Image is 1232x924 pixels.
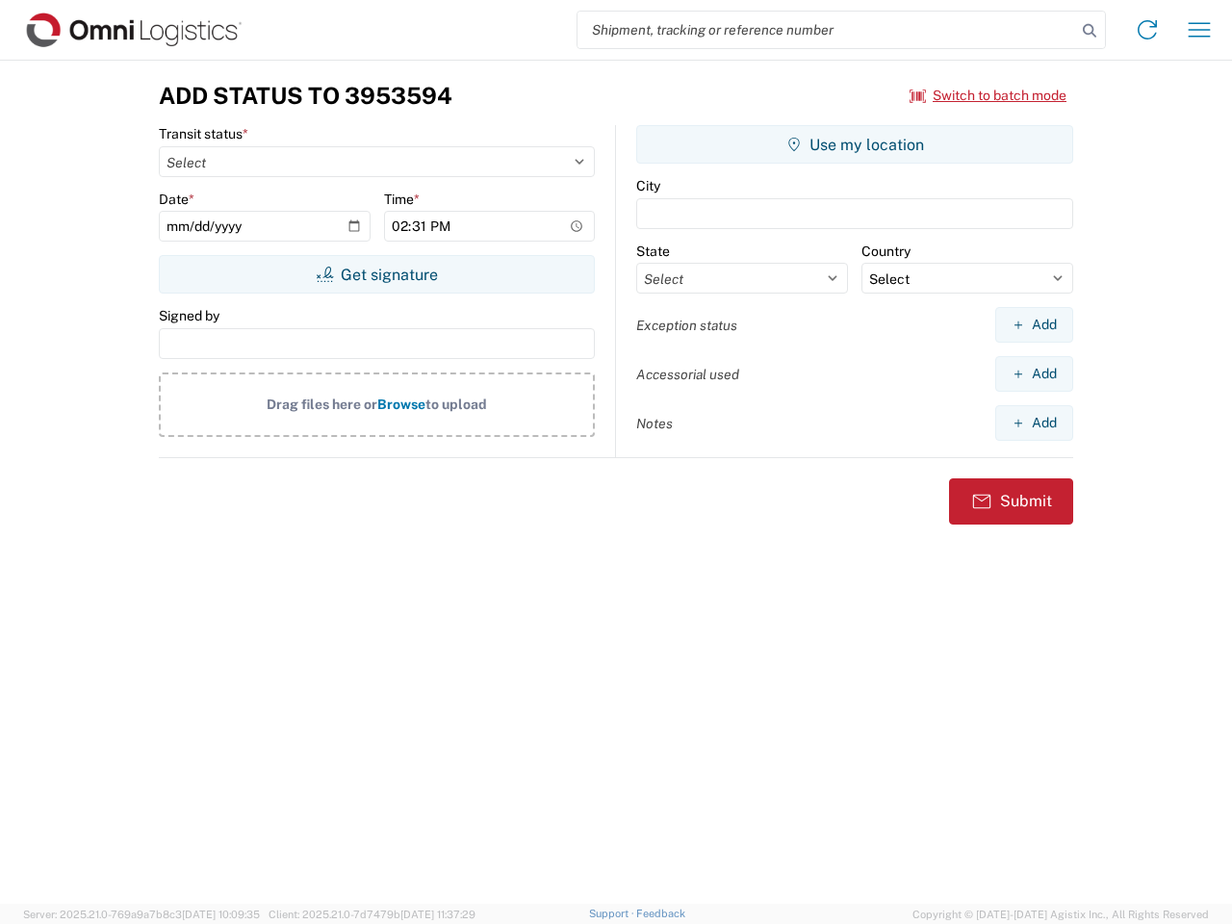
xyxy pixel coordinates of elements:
[636,125,1073,164] button: Use my location
[861,243,911,260] label: Country
[23,909,260,920] span: Server: 2025.21.0-769a9a7b8c3
[912,906,1209,923] span: Copyright © [DATE]-[DATE] Agistix Inc., All Rights Reserved
[159,255,595,294] button: Get signature
[269,909,475,920] span: Client: 2025.21.0-7d7479b
[636,415,673,432] label: Notes
[577,12,1076,48] input: Shipment, tracking or reference number
[636,243,670,260] label: State
[636,177,660,194] label: City
[400,909,475,920] span: [DATE] 11:37:29
[377,397,425,412] span: Browse
[159,191,194,208] label: Date
[425,397,487,412] span: to upload
[636,908,685,919] a: Feedback
[267,397,377,412] span: Drag files here or
[995,307,1073,343] button: Add
[995,356,1073,392] button: Add
[995,405,1073,441] button: Add
[159,307,219,324] label: Signed by
[159,125,248,142] label: Transit status
[384,191,420,208] label: Time
[636,317,737,334] label: Exception status
[589,908,637,919] a: Support
[182,909,260,920] span: [DATE] 10:09:35
[636,366,739,383] label: Accessorial used
[159,82,452,110] h3: Add Status to 3953594
[949,478,1073,525] button: Submit
[910,80,1066,112] button: Switch to batch mode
